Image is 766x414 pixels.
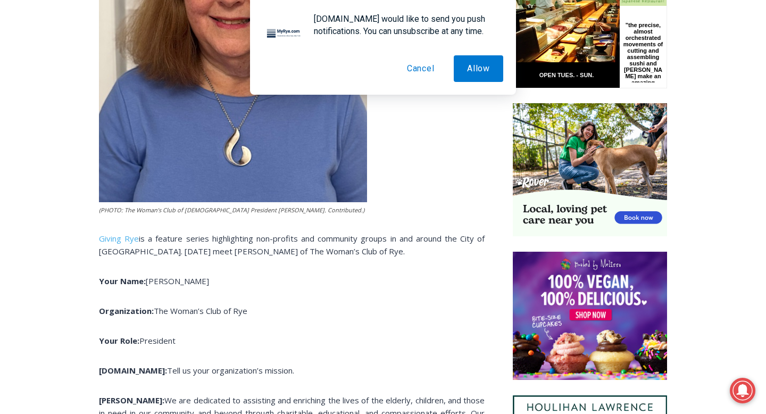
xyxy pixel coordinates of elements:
[99,276,146,286] b: Your Name:
[99,305,154,316] b: Organization:
[70,19,263,29] div: Serving [GEOGRAPHIC_DATA] Since [DATE]
[263,13,305,55] img: notification icon
[99,205,367,215] figcaption: (PHOTO: The Woman’s Club of [DEMOGRAPHIC_DATA] President [PERSON_NAME]. Contributed.)
[324,11,370,41] h4: Book [PERSON_NAME]'s Good Humor for Your Event
[109,67,151,127] div: "the precise, almost orchestrated movements of cutting and assembling sushi and [PERSON_NAME] mak...
[256,103,515,133] a: Intern @ [DOMAIN_NAME]
[146,276,209,286] span: [PERSON_NAME]
[99,335,139,346] b: Your Role:
[316,3,384,48] a: Book [PERSON_NAME]'s Good Humor for Your Event
[154,305,247,316] span: The Woman’s Club of Rye
[99,365,167,376] b: [DOMAIN_NAME]:
[1,107,107,133] a: Open Tues. - Sun. [PHONE_NUMBER]
[257,1,321,48] img: s_800_809a2aa2-bb6e-4add-8b5e-749ad0704c34.jpeg
[278,106,493,130] span: Intern @ [DOMAIN_NAME]
[394,55,448,82] button: Cancel
[139,335,176,346] span: President
[305,13,503,37] div: [DOMAIN_NAME] would like to send you push notifications. You can unsubscribe at any time.
[99,395,164,405] b: [PERSON_NAME]:
[269,1,503,103] div: "[PERSON_NAME] and I covered the [DATE] Parade, which was a really eye opening experience as I ha...
[454,55,503,82] button: Allow
[513,252,667,380] img: Baked by Melissa
[167,365,294,376] span: Tell us your organization’s mission.
[3,110,104,150] span: Open Tues. - Sun. [PHONE_NUMBER]
[99,232,485,258] p: is a feature series highlighting non-profits and community groups in and around the City of [GEOG...
[99,233,139,244] a: Giving Rye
